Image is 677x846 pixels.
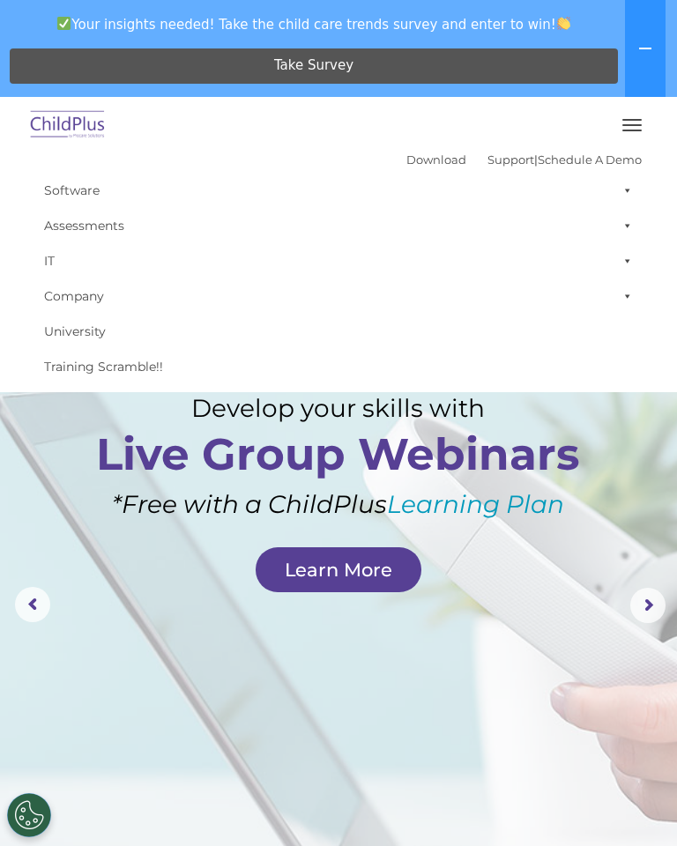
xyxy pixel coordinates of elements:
[406,152,642,167] font: |
[93,394,584,423] rs-layer: Develop your skills with
[35,173,642,208] a: Software
[557,17,570,30] img: 👏
[10,48,618,84] a: Take Survey
[274,50,353,81] span: Take Survey
[35,349,642,384] a: Training Scramble!!
[58,432,618,477] rs-layer: Live Group Webinars
[57,17,71,30] img: ✅
[256,547,421,592] a: Learn More
[7,7,621,41] span: Your insights needed! Take the child care trends survey and enter to win!
[406,152,466,167] a: Download
[487,152,534,167] a: Support
[387,489,564,519] a: Learning Plan
[35,314,642,349] a: University
[93,490,584,519] rs-layer: *Free with a ChildPlus
[538,152,642,167] a: Schedule A Demo
[35,278,642,314] a: Company
[35,243,642,278] a: IT
[35,208,642,243] a: Assessments
[26,105,109,146] img: ChildPlus by Procare Solutions
[7,793,51,837] button: Cookies Settings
